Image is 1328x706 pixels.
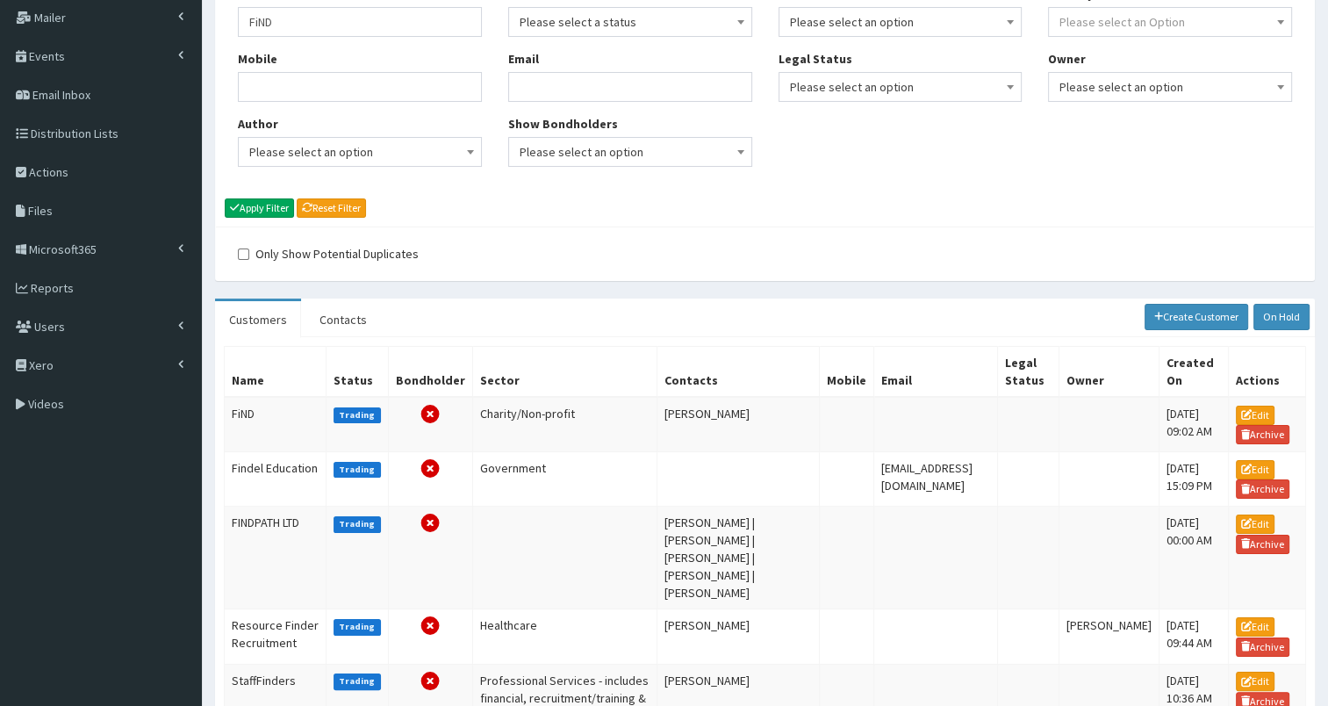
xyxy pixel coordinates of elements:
td: Healthcare [472,609,657,664]
a: Archive [1236,535,1290,554]
a: Create Customer [1145,304,1249,330]
span: Microsoft365 [29,241,97,257]
th: Legal Status [997,346,1059,397]
span: Please select a status [520,10,741,34]
span: Please select an option [238,137,482,167]
span: Please select a status [508,7,752,37]
th: Actions [1228,346,1305,397]
label: Email [508,50,539,68]
th: Email [874,346,998,397]
span: Xero [29,357,54,373]
td: FiND [225,397,327,452]
th: Status [327,346,389,397]
td: [PERSON_NAME] [657,397,820,452]
a: Customers [215,301,301,338]
label: Legal Status [779,50,852,68]
td: [DATE] 15:09 PM [1159,452,1228,507]
td: Charity/Non-profit [472,397,657,452]
label: Only Show Potential Duplicates [238,245,419,263]
td: [DATE] 09:02 AM [1159,397,1228,452]
span: Distribution Lists [31,126,118,141]
span: Please select an option [1048,72,1292,102]
a: Contacts [305,301,381,338]
td: FINDPATH LTD [225,507,327,609]
span: Please select an option [790,10,1011,34]
a: Archive [1236,425,1290,444]
label: Owner [1048,50,1086,68]
a: Archive [1236,638,1290,657]
span: Mailer [34,10,66,25]
td: [PERSON_NAME] | [PERSON_NAME] | [PERSON_NAME] | [PERSON_NAME] | [PERSON_NAME] [657,507,820,609]
span: Please select an option [779,7,1023,37]
a: Edit [1236,617,1274,637]
td: [DATE] 00:00 AM [1159,507,1228,609]
td: [DATE] 09:44 AM [1159,609,1228,664]
span: Reports [31,280,74,296]
label: Trading [334,674,381,689]
span: Videos [28,396,64,412]
td: [EMAIL_ADDRESS][DOMAIN_NAME] [874,452,998,507]
th: Mobile [820,346,874,397]
label: Trading [334,462,381,478]
td: [PERSON_NAME] [1059,609,1159,664]
th: Contacts [657,346,820,397]
span: Email Inbox [32,87,90,103]
th: Owner [1059,346,1159,397]
span: Events [29,48,65,64]
th: Created On [1159,346,1228,397]
label: Trading [334,516,381,532]
td: Resource Finder Recruitment [225,609,327,664]
span: Please select an option [779,72,1023,102]
td: Findel Education [225,452,327,507]
span: Please select an option [520,140,741,164]
span: Users [34,319,65,335]
a: Edit [1236,515,1274,534]
a: On Hold [1253,304,1310,330]
a: Archive [1236,479,1290,499]
a: Reset Filter [297,198,366,218]
th: Name [225,346,327,397]
label: Show Bondholders [508,115,618,133]
th: Bondholder [388,346,472,397]
span: Please select an option [508,137,752,167]
td: Government [472,452,657,507]
label: Mobile [238,50,277,68]
button: Apply Filter [225,198,294,218]
span: Please select an option [1059,75,1281,99]
label: Author [238,115,278,133]
a: Edit [1236,672,1274,691]
a: Edit [1236,460,1274,479]
th: Sector [472,346,657,397]
label: Trading [334,407,381,423]
span: Actions [29,164,68,180]
label: Trading [334,619,381,635]
a: Edit [1236,406,1274,425]
span: Please select an option [790,75,1011,99]
span: Please select an option [249,140,470,164]
td: [PERSON_NAME] [657,609,820,664]
span: Please select an Option [1059,14,1185,30]
span: Files [28,203,53,219]
input: Only Show Potential Duplicates [238,249,249,260]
